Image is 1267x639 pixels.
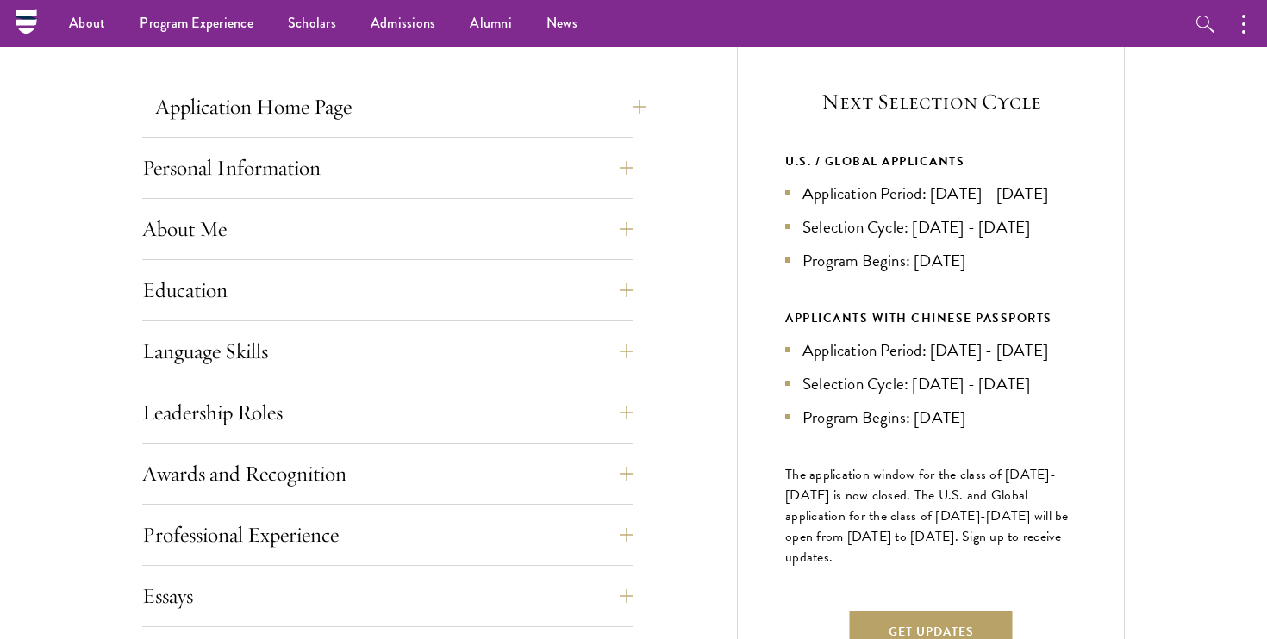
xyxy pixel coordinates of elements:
li: Selection Cycle: [DATE] - [DATE] [785,371,1077,396]
li: Application Period: [DATE] - [DATE] [785,338,1077,363]
button: Application Home Page [155,86,646,127]
button: About Me [142,208,633,250]
button: Essays [142,575,633,617]
li: Program Begins: [DATE] [785,248,1077,273]
button: Leadership Roles [142,392,633,433]
button: Awards and Recognition [142,453,633,494]
button: Education [142,270,633,311]
button: Language Skills [142,331,633,372]
button: Personal Information [142,147,633,189]
li: Application Period: [DATE] - [DATE] [785,181,1077,206]
div: U.S. / GLOBAL APPLICANTS [785,151,1077,172]
button: Professional Experience [142,514,633,555]
h5: Next Selection Cycle [785,87,1077,116]
li: Program Begins: [DATE] [785,405,1077,430]
div: APPLICANTS WITH CHINESE PASSPORTS [785,307,1077,329]
span: The application window for the class of [DATE]-[DATE] is now closed. The U.S. and Global applicat... [785,464,1069,568]
li: Selection Cycle: [DATE] - [DATE] [785,214,1077,239]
